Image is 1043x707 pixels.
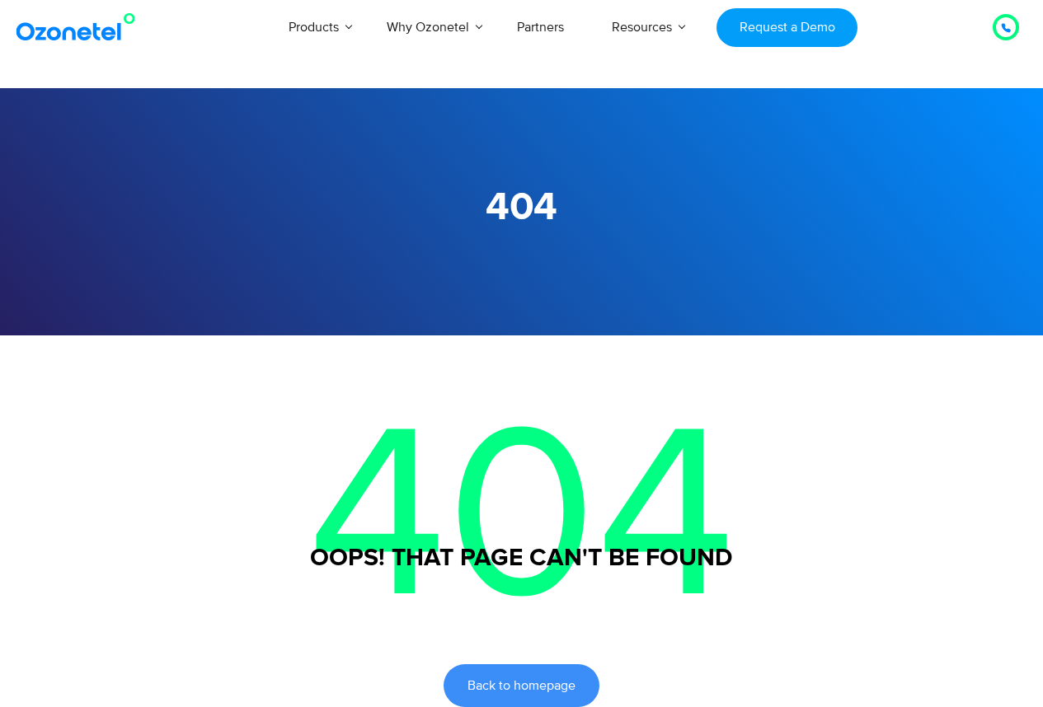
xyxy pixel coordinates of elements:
[716,8,857,47] a: Request a Demo
[467,679,576,692] span: Back to homepage
[444,664,599,707] a: Back to homepage
[64,185,980,231] h1: 404
[64,335,980,705] p: 404
[64,542,980,574] h3: Oops! That page can't be found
